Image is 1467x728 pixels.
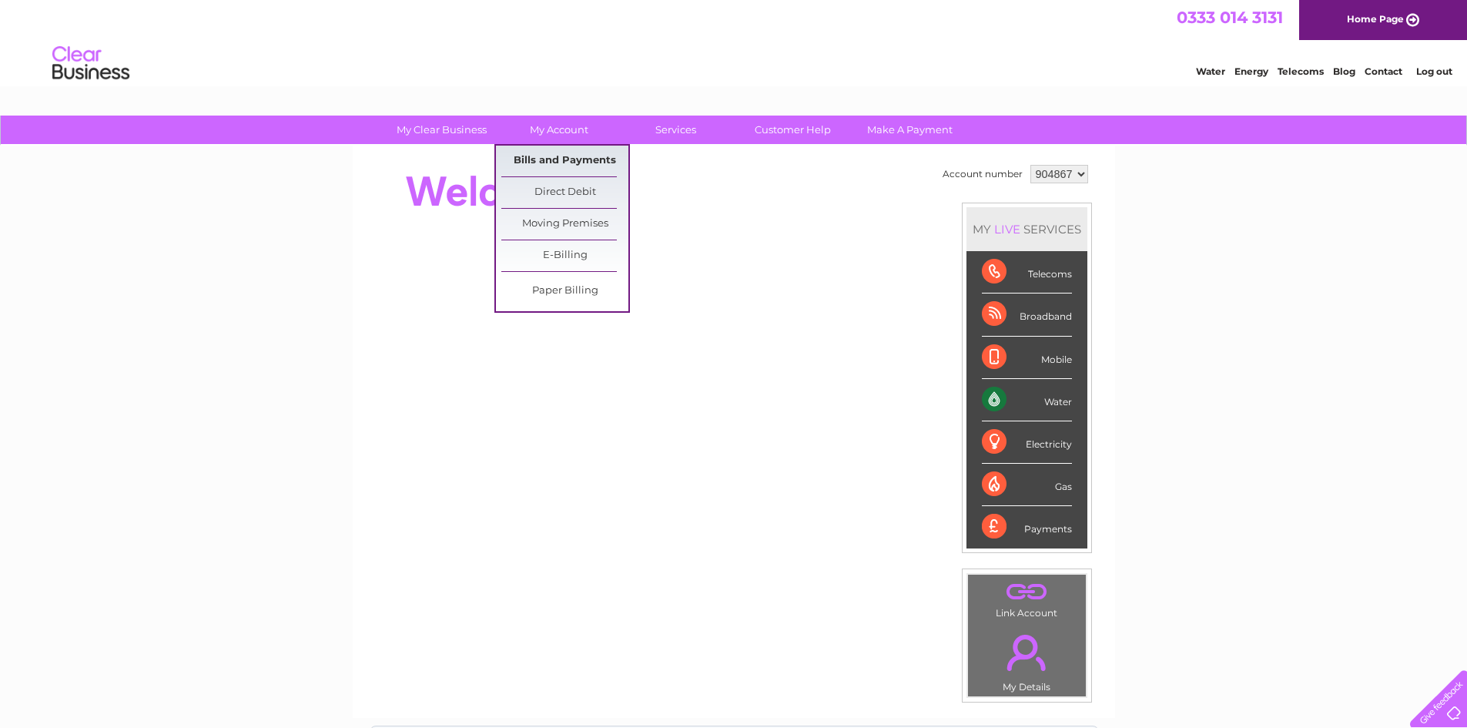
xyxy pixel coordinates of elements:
a: My Account [495,116,622,144]
td: Link Account [967,574,1087,622]
a: Direct Debit [501,177,628,208]
a: 0333 014 3131 [1177,8,1283,27]
a: Services [612,116,739,144]
a: Moving Premises [501,209,628,240]
div: Electricity [982,421,1072,464]
a: . [972,579,1082,606]
a: Paper Billing [501,276,628,307]
div: Telecoms [982,251,1072,294]
div: Payments [982,506,1072,548]
a: Water [1196,65,1225,77]
div: LIVE [991,222,1023,237]
a: . [972,626,1082,679]
a: My Clear Business [378,116,505,144]
a: Log out [1416,65,1452,77]
div: Water [982,379,1072,421]
td: Account number [939,161,1027,187]
div: Broadband [982,294,1072,336]
a: E-Billing [501,240,628,271]
a: Blog [1333,65,1355,77]
div: Mobile [982,337,1072,379]
div: Gas [982,464,1072,506]
div: MY SERVICES [966,207,1087,251]
div: Clear Business is a trading name of Verastar Limited (registered in [GEOGRAPHIC_DATA] No. 3667643... [370,8,1098,75]
a: Energy [1234,65,1268,77]
a: Customer Help [729,116,856,144]
td: My Details [967,622,1087,697]
a: Telecoms [1278,65,1324,77]
img: logo.png [52,40,130,87]
a: Bills and Payments [501,146,628,176]
a: Contact [1365,65,1402,77]
a: Make A Payment [846,116,973,144]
